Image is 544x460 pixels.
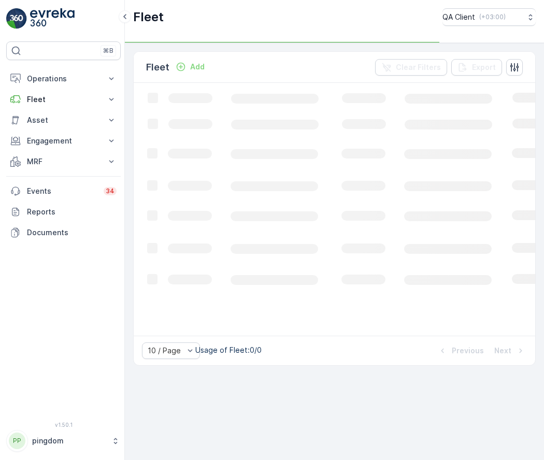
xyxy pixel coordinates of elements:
[103,47,113,55] p: ⌘B
[493,344,527,357] button: Next
[6,430,121,452] button: PPpingdom
[27,136,100,146] p: Engagement
[6,110,121,131] button: Asset
[375,59,447,76] button: Clear Filters
[442,12,475,22] p: QA Client
[6,222,121,243] a: Documents
[452,346,484,356] p: Previous
[27,227,117,238] p: Documents
[442,8,536,26] button: QA Client(+03:00)
[146,60,169,75] p: Fleet
[106,187,114,195] p: 34
[494,346,511,356] p: Next
[27,156,100,167] p: MRF
[396,62,441,73] p: Clear Filters
[190,62,205,72] p: Add
[133,9,164,25] p: Fleet
[30,8,75,29] img: logo_light-DOdMpM7g.png
[436,344,485,357] button: Previous
[6,422,121,428] span: v 1.50.1
[27,186,97,196] p: Events
[9,433,25,449] div: PP
[27,74,100,84] p: Operations
[32,436,106,446] p: pingdom
[6,151,121,172] button: MRF
[472,62,496,73] p: Export
[6,89,121,110] button: Fleet
[27,115,100,125] p: Asset
[6,181,121,202] a: Events34
[479,13,506,21] p: ( +03:00 )
[195,345,262,355] p: Usage of Fleet : 0/0
[6,68,121,89] button: Operations
[6,131,121,151] button: Engagement
[6,8,27,29] img: logo
[6,202,121,222] a: Reports
[27,207,117,217] p: Reports
[451,59,502,76] button: Export
[27,94,100,105] p: Fleet
[171,61,209,73] button: Add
